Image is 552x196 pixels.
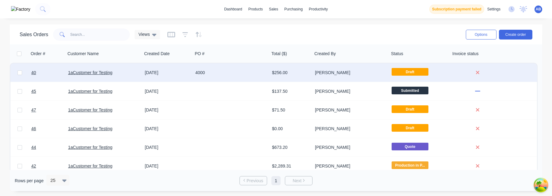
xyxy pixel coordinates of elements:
[272,88,308,94] div: $137.50
[392,161,428,169] span: Production in P...
[31,126,36,132] span: 46
[245,5,266,14] div: products
[247,178,263,184] span: Previous
[392,87,428,94] span: Submitted
[271,51,287,57] div: Total ($)
[145,163,190,169] div: [DATE]
[266,5,281,14] div: sales
[306,5,331,14] div: productivity
[31,88,36,94] span: 45
[315,126,383,132] div: [PERSON_NAME]
[484,5,504,14] div: settings
[31,107,36,113] span: 47
[281,5,306,14] div: purchasing
[315,88,383,94] div: [PERSON_NAME]
[20,32,48,37] h1: Sales Orders
[145,88,190,94] div: [DATE]
[240,178,267,184] a: Previous page
[392,68,428,76] span: Draft
[144,51,170,57] div: Created Date
[67,51,99,57] div: Customer Name
[31,51,45,57] div: Order #
[391,51,403,57] div: Status
[271,176,281,185] a: Page 1 is your current page
[452,51,479,57] div: Invoice status
[68,107,112,112] a: 1aCustomer for Testing
[15,178,44,184] span: Rows per page
[272,163,308,169] div: $2,289.31
[68,126,112,131] a: 1aCustomer for Testing
[429,5,484,14] button: Subscription payment failed
[11,6,30,13] img: Factory
[221,5,245,14] a: dashboard
[68,145,112,150] a: 1aCustomer for Testing
[272,126,308,132] div: $0.00
[285,178,312,184] a: Next page
[68,89,112,94] a: 1aCustomer for Testing
[145,126,190,132] div: [DATE]
[31,82,68,100] a: 45
[70,28,130,41] input: Search...
[315,70,383,76] div: [PERSON_NAME]
[31,119,68,138] a: 46
[68,70,112,75] a: 1aCustomer for Testing
[145,107,190,113] div: [DATE]
[392,105,428,113] span: Draft
[293,178,301,184] span: Next
[145,144,190,150] div: [DATE]
[195,70,263,76] div: 4000
[499,30,532,40] button: Create order
[272,70,308,76] div: $256.00
[31,138,68,156] a: 44
[392,143,428,150] span: Quote
[31,157,68,175] a: 42
[315,144,383,150] div: [PERSON_NAME]
[31,163,36,169] span: 42
[466,30,496,40] button: Options
[31,101,68,119] a: 47
[68,164,112,168] a: 1aCustomer for Testing
[31,70,36,76] span: 40
[145,70,190,76] div: [DATE]
[535,179,547,191] button: Open Tanstack query devtools
[314,51,336,57] div: Created By
[315,107,383,113] div: [PERSON_NAME]
[272,144,308,150] div: $673.20
[392,124,428,132] span: Draft
[272,107,308,113] div: $71.50
[31,144,36,150] span: 44
[315,163,383,169] div: [PERSON_NAME]
[536,6,541,12] span: AB
[31,63,68,82] a: 40
[138,31,150,38] span: Views
[195,51,205,57] div: PO #
[237,176,315,185] ul: Pagination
